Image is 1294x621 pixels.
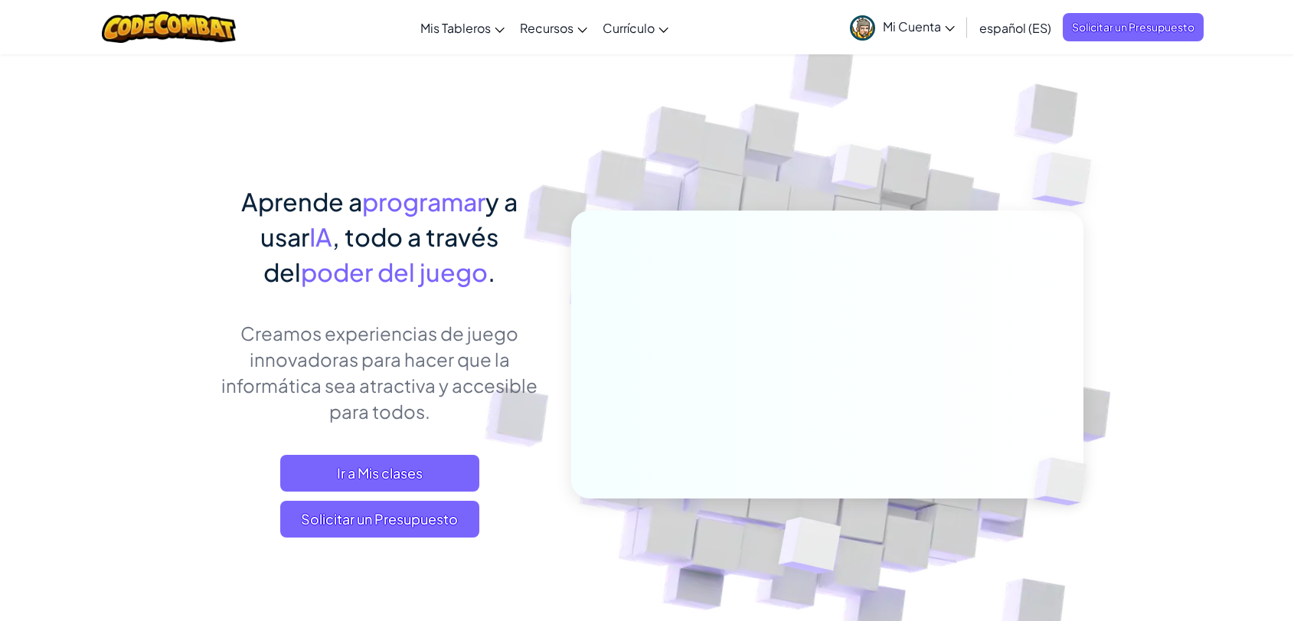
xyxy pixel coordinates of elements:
[842,3,962,51] a: Mi Cuenta
[211,320,548,424] p: Creamos experiencias de juego innovadoras para hacer que la informática sea atractiva y accesible...
[883,18,955,34] span: Mi Cuenta
[241,186,362,217] span: Aprende a
[280,455,479,492] a: Ir a Mis clases
[595,7,676,48] a: Currículo
[301,257,488,287] span: poder del juego
[488,257,495,287] span: .
[1008,426,1123,538] img: Overlap cubes
[603,20,655,36] span: Currículo
[263,221,498,287] span: , todo a través del
[1002,115,1134,244] img: Overlap cubes
[420,20,491,36] span: Mis Tableros
[850,15,875,41] img: avatar
[512,7,595,48] a: Recursos
[1063,13,1204,41] a: Solicitar un Presupuesto
[309,221,332,252] span: IA
[280,501,479,538] a: Solicitar un Presupuesto
[803,114,913,228] img: Overlap cubes
[972,7,1059,48] a: español (ES)
[413,7,512,48] a: Mis Tableros
[979,20,1051,36] span: español (ES)
[741,485,878,612] img: Overlap cubes
[362,186,485,217] span: programar
[102,11,236,43] img: CodeCombat logo
[520,20,573,36] span: Recursos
